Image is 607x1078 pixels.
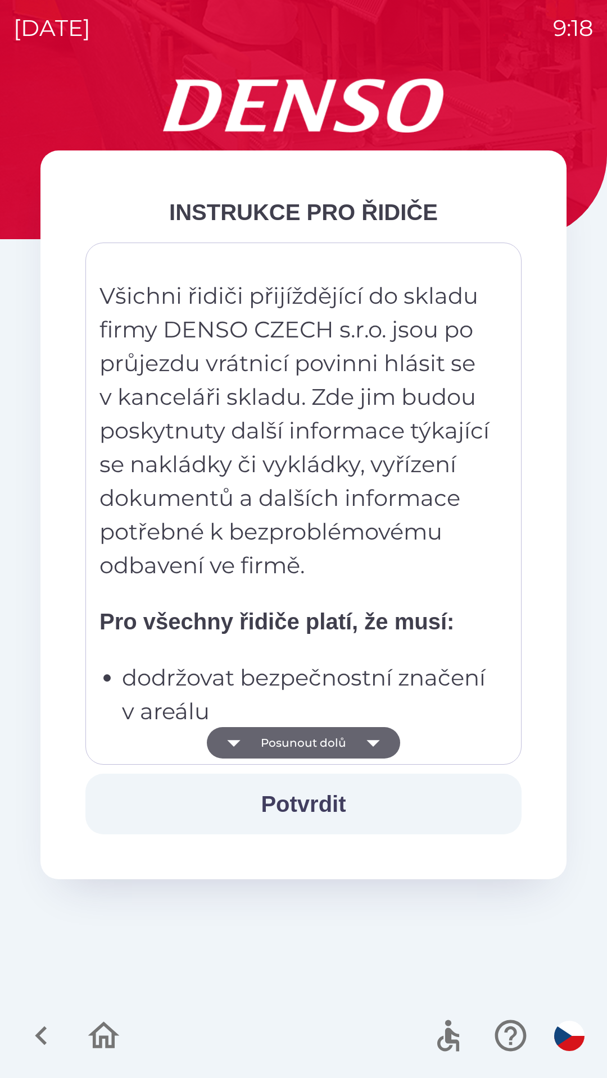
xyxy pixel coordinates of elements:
[554,1021,585,1051] img: cs flag
[122,661,492,728] p: dodržovat bezpečnostní značení v areálu
[553,11,594,45] p: 9:18
[85,195,522,229] div: INSTRUKCE PRO ŘIDIČE
[85,774,522,834] button: Potvrdit
[207,727,400,759] button: Posunout dolů
[99,279,492,582] p: Všichni řidiči přijíždějící do skladu firmy DENSO CZECH s.r.o. jsou po průjezdu vrátnicí povinni ...
[13,11,90,45] p: [DATE]
[99,609,454,634] strong: Pro všechny řidiče platí, že musí:
[40,79,567,133] img: Logo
